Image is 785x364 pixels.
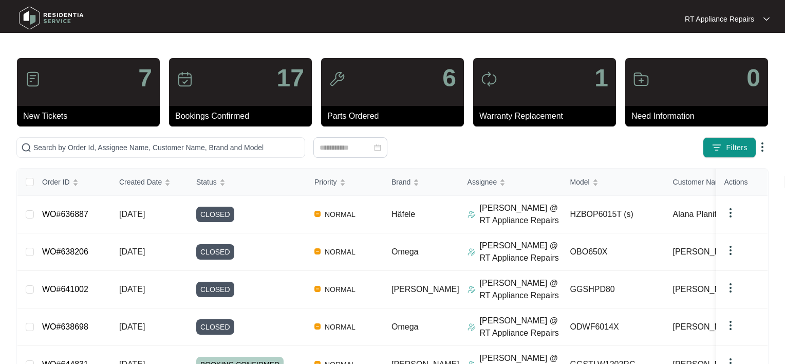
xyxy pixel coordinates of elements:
p: RT Appliance Repairs [685,14,754,24]
span: [PERSON_NAME] [673,283,741,296]
span: Status [196,176,217,188]
img: Vercel Logo [314,286,321,292]
img: icon [25,71,41,87]
span: Customer Name [673,176,725,188]
img: dropdown arrow [724,319,737,332]
th: Created Date [111,169,188,196]
p: [PERSON_NAME] @ RT Appliance Repairs [480,240,562,264]
span: [PERSON_NAME] [673,321,741,333]
img: dropdown arrow [724,282,737,294]
th: Actions [716,169,768,196]
span: Order ID [42,176,70,188]
th: Assignee [459,169,562,196]
th: Customer Name [665,169,768,196]
th: Status [188,169,306,196]
input: Search by Order Id, Assignee Name, Customer Name, Brand and Model [33,142,301,153]
p: Need Information [631,110,768,122]
td: GGSHPD80 [562,271,665,308]
p: 1 [594,66,608,90]
span: [DATE] [119,285,145,294]
span: Brand [391,176,410,188]
img: Assigner Icon [468,248,476,256]
img: icon [177,71,193,87]
span: Priority [314,176,337,188]
p: [PERSON_NAME] @ RT Appliance Repairs [480,315,562,339]
p: [PERSON_NAME] @ RT Appliance Repairs [480,202,562,227]
a: WO#641002 [42,285,88,294]
td: ODWF6014X [562,308,665,346]
img: icon [481,71,497,87]
button: filter iconFilters [703,137,756,158]
span: Assignee [468,176,497,188]
span: Alana Planit Ki... [673,208,733,221]
th: Priority [306,169,383,196]
img: icon [633,71,649,87]
img: dropdown arrow [756,141,769,153]
span: Model [570,176,590,188]
span: [DATE] [119,210,145,219]
p: 6 [442,66,456,90]
img: dropdown arrow [724,207,737,219]
a: WO#638206 [42,247,88,256]
span: NORMAL [321,283,360,296]
span: NORMAL [321,246,360,258]
img: residentia service logo [15,3,87,33]
a: WO#638698 [42,322,88,331]
p: [PERSON_NAME] @ RT Appliance Repairs [480,277,562,302]
img: dropdown arrow [724,244,737,257]
p: 17 [277,66,304,90]
img: search-icon [21,142,31,153]
th: Model [562,169,665,196]
img: dropdown arrow [763,16,770,22]
img: Vercel Logo [314,248,321,254]
span: Omega [391,322,418,331]
img: Vercel Logo [314,211,321,217]
span: CLOSED [196,244,234,260]
span: Created Date [119,176,162,188]
th: Brand [383,169,459,196]
th: Order ID [34,169,111,196]
img: Assigner Icon [468,323,476,331]
img: icon [329,71,345,87]
td: OBO650X [562,233,665,271]
span: NORMAL [321,321,360,333]
span: [PERSON_NAME] [673,246,741,258]
span: [PERSON_NAME] [391,285,459,294]
img: Assigner Icon [468,285,476,294]
p: Bookings Confirmed [175,110,312,122]
span: [DATE] [119,247,145,256]
span: [DATE] [119,322,145,331]
span: NORMAL [321,208,360,221]
p: 0 [746,66,760,90]
img: Assigner Icon [468,210,476,219]
p: Warranty Replacement [479,110,616,122]
img: filter icon [712,142,722,153]
span: CLOSED [196,319,234,335]
p: 7 [138,66,152,90]
span: Omega [391,247,418,256]
span: Häfele [391,210,415,219]
span: Filters [726,142,747,153]
td: HZBOP6015T (s) [562,196,665,233]
a: WO#636887 [42,210,88,219]
img: Vercel Logo [314,323,321,330]
p: Parts Ordered [327,110,464,122]
span: CLOSED [196,282,234,297]
p: New Tickets [23,110,160,122]
span: CLOSED [196,207,234,222]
